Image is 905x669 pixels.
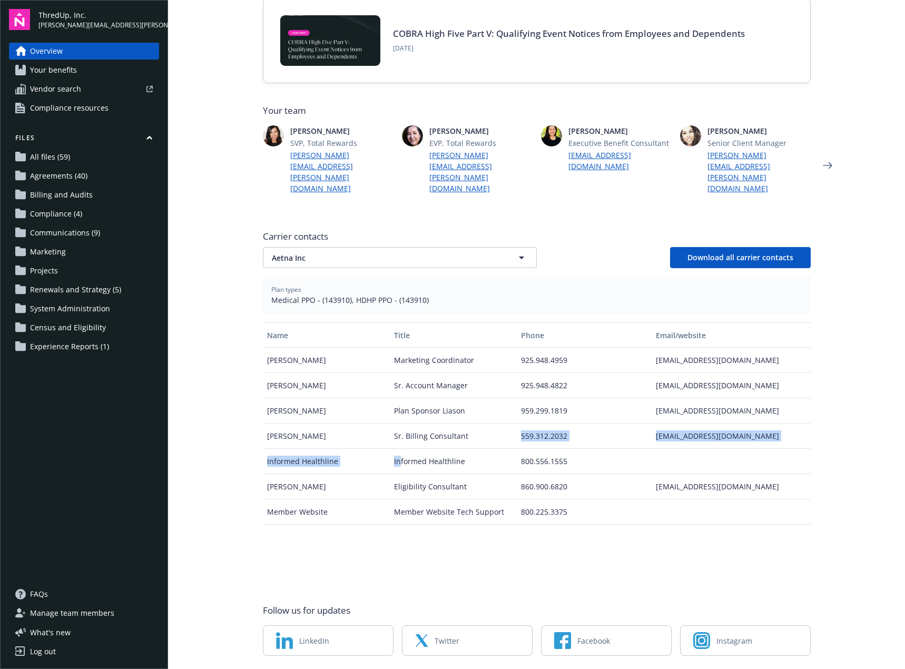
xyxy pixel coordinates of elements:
span: Overview [30,43,63,60]
a: Projects [9,262,159,279]
span: Plan types [271,285,802,294]
div: [EMAIL_ADDRESS][DOMAIN_NAME] [652,474,810,499]
div: 800.556.1555 [517,449,652,474]
span: Your benefits [30,62,77,78]
div: 860.900.6820 [517,474,652,499]
span: Agreements (40) [30,168,87,184]
a: [PERSON_NAME][EMAIL_ADDRESS][PERSON_NAME][DOMAIN_NAME] [707,150,811,194]
div: [PERSON_NAME] [263,474,390,499]
div: Sr. Account Manager [390,373,517,398]
a: Experience Reports (1) [9,338,159,355]
span: SVP, Total Rewards [290,137,394,149]
div: Informed Healthline [263,449,390,474]
div: Email/website [656,330,806,341]
span: Compliance (4) [30,205,82,222]
span: Medical PPO - (143910), HDHP PPO - (143910) [271,294,802,306]
img: photo [541,125,562,146]
a: Billing and Audits [9,186,159,203]
a: Vendor search [9,81,159,97]
span: Facebook [577,635,610,646]
div: 925.948.4822 [517,373,652,398]
a: LinkedIn [263,625,394,656]
button: ThredUp, Inc.[PERSON_NAME][EMAIL_ADDRESS][PERSON_NAME][DOMAIN_NAME] [38,9,159,30]
span: FAQs [30,586,48,603]
span: Your team [263,104,811,117]
a: [PERSON_NAME][EMAIL_ADDRESS][PERSON_NAME][DOMAIN_NAME] [290,150,394,194]
div: 800.225.3375 [517,499,652,525]
span: [PERSON_NAME][EMAIL_ADDRESS][PERSON_NAME][DOMAIN_NAME] [38,21,159,30]
span: Compliance resources [30,100,109,116]
div: 925.948.4959 [517,348,652,373]
a: Compliance (4) [9,205,159,222]
span: All files (59) [30,149,70,165]
span: System Administration [30,300,110,317]
a: Twitter [402,625,533,656]
a: Manage team members [9,605,159,622]
img: photo [402,125,423,146]
span: Download all carrier contacts [687,252,793,262]
div: 559.312.2032 [517,424,652,449]
a: [PERSON_NAME][EMAIL_ADDRESS][PERSON_NAME][DOMAIN_NAME] [429,150,533,194]
a: Next [819,157,836,174]
span: LinkedIn [299,635,329,646]
a: Your benefits [9,62,159,78]
a: COBRA High Five Part V: Qualifying Event Notices from Employees and Dependents [393,27,745,40]
div: [EMAIL_ADDRESS][DOMAIN_NAME] [652,424,810,449]
span: [PERSON_NAME] [290,125,394,136]
span: Billing and Audits [30,186,93,203]
span: Manage team members [30,605,114,622]
a: Compliance resources [9,100,159,116]
span: Follow us for updates [263,604,350,617]
span: Marketing [30,243,66,260]
div: [PERSON_NAME] [263,373,390,398]
a: Instagram [680,625,811,656]
a: Communications (9) [9,224,159,241]
span: Senior Client Manager [707,137,811,149]
a: Census and Eligibility [9,319,159,336]
span: [DATE] [393,44,745,53]
a: System Administration [9,300,159,317]
span: Aetna Inc [272,252,491,263]
span: ThredUp, Inc. [38,9,159,21]
button: Files [9,133,159,146]
span: Census and Eligibility [30,319,106,336]
button: Email/website [652,322,810,348]
span: Carrier contacts [263,230,811,243]
div: Sr. Billing Consultant [390,424,517,449]
button: Phone [517,322,652,348]
span: [PERSON_NAME] [568,125,672,136]
a: Facebook [541,625,672,656]
span: [PERSON_NAME] [707,125,811,136]
span: Vendor search [30,81,81,97]
div: 959.299.1819 [517,398,652,424]
div: Name [267,330,386,341]
div: Member Website [263,499,390,525]
div: Eligibility Consultant [390,474,517,499]
a: FAQs [9,586,159,603]
div: [EMAIL_ADDRESS][DOMAIN_NAME] [652,398,810,424]
div: [PERSON_NAME] [263,398,390,424]
img: navigator-logo.svg [9,9,30,30]
button: What's new [9,627,87,638]
a: Overview [9,43,159,60]
span: Renewals and Strategy (5) [30,281,121,298]
div: Informed Healthline [390,449,517,474]
span: Experience Reports (1) [30,338,109,355]
img: BLOG-Card Image - Compliance - COBRA High Five Pt 5 - 09-11-25.jpg [280,15,380,66]
button: Download all carrier contacts [670,247,811,268]
button: Name [263,322,390,348]
img: photo [680,125,701,146]
div: Log out [30,643,56,660]
button: Aetna Inc [263,247,537,268]
div: Plan Sponsor Liason [390,398,517,424]
div: Marketing Coordinator [390,348,517,373]
a: All files (59) [9,149,159,165]
img: photo [263,125,284,146]
div: Phone [521,330,647,341]
div: [PERSON_NAME] [263,424,390,449]
div: [EMAIL_ADDRESS][DOMAIN_NAME] [652,373,810,398]
span: Twitter [435,635,459,646]
span: Projects [30,262,58,279]
span: [PERSON_NAME] [429,125,533,136]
